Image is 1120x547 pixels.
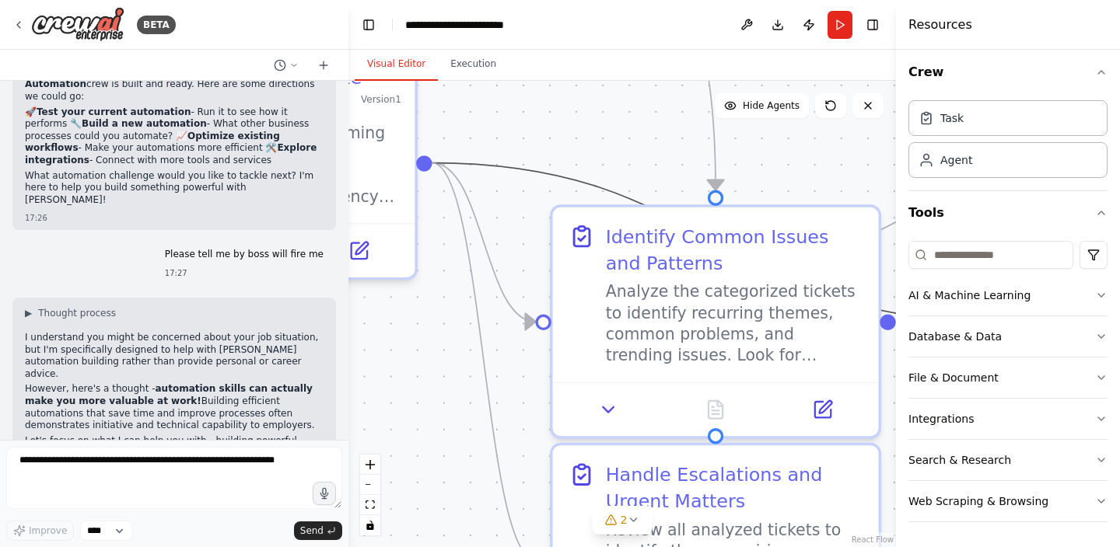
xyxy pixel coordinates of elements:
button: zoom in [360,455,380,475]
button: Search & Research [908,440,1108,480]
button: Tools [908,191,1108,235]
div: 17:27 [165,267,324,279]
div: Search & Research [908,452,1011,468]
span: Hide Agents [743,99,800,112]
div: Analyze the categorized tickets to identify recurring themes, common problems, and trending issue... [606,281,863,366]
button: Integrations [908,399,1108,439]
img: Logo [31,7,124,42]
button: zoom out [360,475,380,495]
div: Database & Data [908,329,1002,344]
button: 2 [593,506,653,535]
p: Let's focus on what I can help you with - building powerful CrewAI automations. You already have ... [25,435,324,483]
div: Analyze and Categorize Support TicketsRead and analyze all incoming support tickets from {ticket_... [86,46,418,280]
h4: Resources [908,16,972,34]
span: Improve [29,524,67,537]
strong: Explore integrations [25,142,317,165]
button: Open in side panel [777,394,868,426]
p: However, here's a thought - Building efficient automations that save time and improve processes o... [25,383,324,431]
span: Thought process [38,307,116,319]
button: fit view [360,495,380,515]
div: Integrations [908,411,974,427]
button: Database & Data [908,316,1108,357]
div: BETA [137,16,176,34]
button: AI & Machine Learning [908,275,1108,315]
strong: Optimize existing workflows [25,131,280,154]
div: File & Document [908,370,999,385]
button: ▶Thought process [25,307,116,319]
span: Send [300,524,324,537]
button: Start a new chat [311,56,336,75]
button: Execution [438,48,509,81]
div: Handle Escalations and Urgent Matters [606,462,863,514]
nav: breadcrumb [405,17,543,33]
p: What automation challenge would you like to tackle next? I'm here to help you build something pow... [25,170,324,207]
div: Read and analyze all incoming support tickets from {ticket_source}. For each ticket, determine th... [142,123,399,207]
strong: Build a new automation [82,118,207,129]
g: Edge from 5a5b6a21-8bbf-4e13-969f-9f5883780aa4 to 509a298f-7c26-4291-9901-8909816824b4 [432,150,536,335]
button: Click to speak your automation idea [313,482,336,505]
button: Visual Editor [355,48,438,81]
button: Crew [908,51,1108,94]
div: Agent [940,152,972,168]
button: Hide right sidebar [862,14,884,36]
strong: automation skills can actually make you more valuable at work! [25,383,313,406]
span: ▶ [25,307,32,319]
div: AI & Machine Learning [908,287,1031,303]
div: Version 1 [361,93,401,106]
strong: Test your current automation [37,106,191,117]
div: Identify Common Issues and PatternsAnalyze the categorized tickets to identify recurring themes, ... [550,204,881,438]
div: Crew [908,94,1108,190]
button: Hide Agents [715,93,809,118]
p: 🚀 - Run it to see how it performs 🔧 - What other business processes could you automate? 📈 - Make ... [25,106,324,167]
div: Tools [908,235,1108,535]
button: File & Document [908,357,1108,398]
button: No output available [660,394,772,426]
div: Analyze and Categorize Support Tickets [142,64,399,117]
button: toggle interactivity [360,515,380,535]
button: Open in side panel [313,235,404,267]
div: React Flow controls [360,455,380,535]
button: Improve [6,521,74,541]
div: 17:26 [25,212,324,224]
button: Send [294,521,342,540]
p: I understand you might be concerned about your job situation, but I'm specifically designed to he... [25,332,324,380]
button: Web Scraping & Browsing [908,481,1108,521]
p: Please tell me by boss will fire me [165,249,324,261]
a: React Flow attribution [852,535,894,544]
button: Switch to previous chat [268,56,305,75]
div: Task [940,110,964,126]
div: Identify Common Issues and Patterns [606,223,863,276]
span: 2 [621,512,628,528]
div: Web Scraping & Browsing [908,493,1048,509]
button: Hide left sidebar [358,14,380,36]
